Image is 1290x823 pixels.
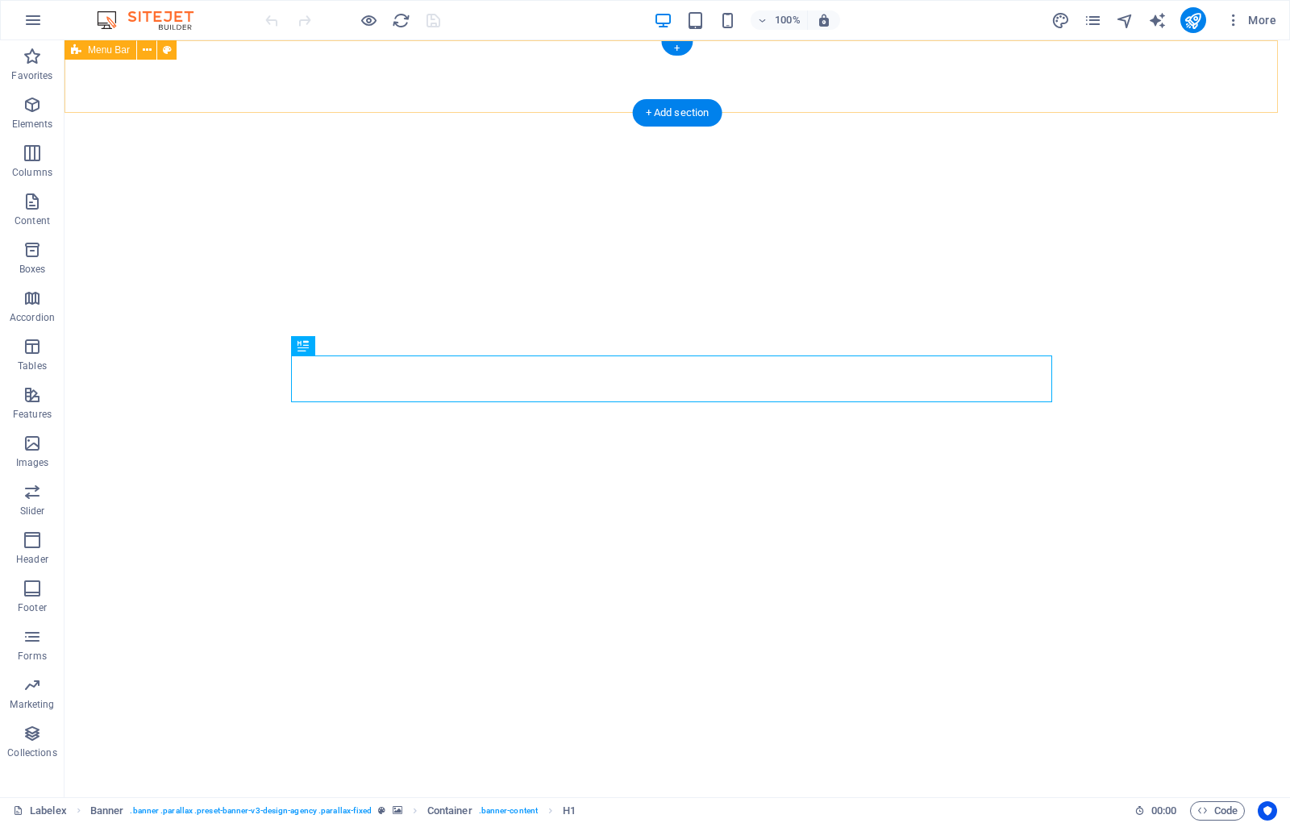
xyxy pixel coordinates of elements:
button: 100% [751,10,808,30]
button: text_generator [1148,10,1167,30]
span: 00 00 [1151,801,1176,821]
span: Menu Bar [88,45,130,55]
a: Click to cancel selection. Double-click to open Pages [13,801,67,821]
p: Images [16,456,49,469]
p: Tables [18,360,47,372]
i: Publish [1184,11,1202,30]
p: Slider [20,505,45,517]
img: Editor Logo [93,10,214,30]
i: AI Writer [1148,11,1167,30]
span: More [1225,12,1276,28]
i: Pages (Ctrl+Alt+S) [1084,11,1102,30]
p: Marketing [10,698,54,711]
i: This element contains a background [393,806,402,815]
p: Elements [12,118,53,131]
span: . banner .parallax .preset-banner-v3-design-agency .parallax-fixed [130,801,372,821]
p: Favorites [11,69,52,82]
i: This element is a customizable preset [378,806,385,815]
button: pages [1084,10,1103,30]
i: Reload page [392,11,410,30]
button: navigator [1116,10,1135,30]
div: + [661,41,693,56]
nav: breadcrumb [90,801,576,821]
button: More [1219,7,1283,33]
span: : [1163,804,1165,817]
i: On resize automatically adjust zoom level to fit chosen device. [817,13,831,27]
button: Code [1190,801,1245,821]
button: reload [391,10,410,30]
button: publish [1180,7,1206,33]
p: Boxes [19,263,46,276]
span: Click to select. Double-click to edit [563,801,576,821]
button: Click here to leave preview mode and continue editing [359,10,378,30]
p: Forms [18,650,47,663]
p: Content [15,214,50,227]
button: design [1051,10,1071,30]
span: Click to select. Double-click to edit [90,801,124,821]
div: + Add section [633,99,722,127]
p: Features [13,408,52,421]
h6: 100% [775,10,801,30]
p: Collections [7,746,56,759]
span: Code [1197,801,1238,821]
span: Click to select. Double-click to edit [427,801,472,821]
p: Accordion [10,311,55,324]
p: Header [16,553,48,566]
h6: Session time [1134,801,1177,821]
p: Footer [18,601,47,614]
button: Usercentrics [1258,801,1277,821]
p: Columns [12,166,52,179]
span: . banner-content [479,801,538,821]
